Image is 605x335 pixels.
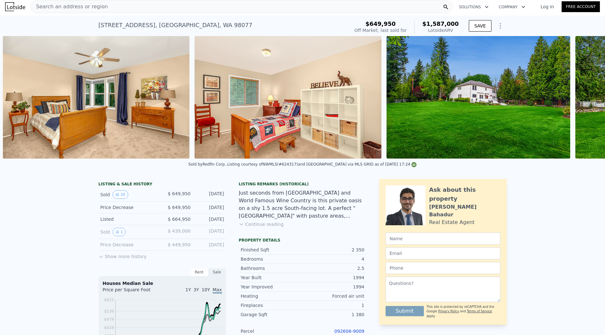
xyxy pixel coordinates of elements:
[241,311,303,318] div: Garage Sqft
[195,36,381,159] img: Sale: 114252529 Parcel: 98607039
[104,325,114,330] tspan: $419
[196,190,224,199] div: [DATE]
[429,219,475,226] div: Real Estate Agent
[168,242,190,247] span: $ 449,950
[99,21,253,30] div: [STREET_ADDRESS] , [GEOGRAPHIC_DATA] , WA 98077
[241,247,303,253] div: Finished Sqft
[103,287,162,297] div: Price per Square Foot
[168,217,190,222] span: $ 664,950
[190,268,208,276] div: Rent
[354,27,407,33] div: Off Market, last sold for
[227,162,417,167] div: Listing courtesy of NWMLS (#624317) and [GEOGRAPHIC_DATA] via MLS GRID as of [DATE] 17:24
[429,203,500,219] div: [PERSON_NAME] Bahadur
[196,204,224,211] div: [DATE]
[196,242,224,248] div: [DATE]
[239,182,366,187] div: Listing Remarks (Historical)
[386,306,424,316] button: Submit
[387,36,571,159] img: Sale: 114252529 Parcel: 98607039
[168,205,190,210] span: $ 649,950
[3,36,189,159] img: Sale: 114252529 Parcel: 98607039
[241,274,303,281] div: Year Built
[196,228,224,236] div: [DATE]
[303,311,365,318] div: 1 380
[469,20,491,32] button: SAVE
[241,256,303,262] div: Bedrooms
[239,221,284,227] button: Continue reading
[303,256,365,262] div: 4
[241,265,303,272] div: Bathrooms
[100,190,157,199] div: Sold
[103,280,222,287] div: Houses Median Sale
[31,3,108,11] span: Search an address or region
[334,329,364,334] a: 092606-9009
[100,242,157,248] div: Price Decrease
[422,20,459,27] span: $1,587,000
[438,309,459,313] a: Privacy Policy
[194,287,199,292] span: 3Y
[426,305,500,318] div: This site is protected by reCAPTCHA and the Google and apply.
[422,27,459,33] div: Lotside ARV
[188,162,227,167] div: Sold by Redfin Corp. .
[99,182,226,188] div: LISTING & SALE HISTORY
[104,309,114,314] tspan: $539
[100,228,157,236] div: Sold
[202,287,210,292] span: 10Y
[303,247,365,253] div: 2 350
[303,274,365,281] div: 1994
[196,216,224,222] div: [DATE]
[239,189,366,220] div: Just seconds from [GEOGRAPHIC_DATA] and World Famous Wine Country is this private oasis on a shy ...
[100,216,157,222] div: Listed
[168,228,190,234] span: $ 439,000
[386,233,500,245] input: Name
[113,190,128,199] button: View historical data
[104,298,114,302] tspan: $622
[411,162,417,167] img: NWMLS Logo
[562,1,600,12] a: Free Account
[241,328,303,334] div: Parcel
[100,204,157,211] div: Price Decrease
[494,1,530,13] button: Company
[429,185,500,203] div: Ask about this property
[241,284,303,290] div: Year Improved
[185,287,191,292] span: 1Y
[303,265,365,272] div: 2.5
[168,191,190,196] span: $ 649,950
[241,293,303,299] div: Heating
[113,228,126,236] button: View historical data
[241,302,303,309] div: Fireplaces
[213,287,222,294] span: Max
[5,2,25,11] img: Lotside
[303,302,365,309] div: 1
[239,238,366,243] div: Property details
[467,309,492,313] a: Terms of Service
[494,19,507,32] button: Show Options
[365,20,396,27] span: $649,950
[386,247,500,259] input: Email
[104,317,114,322] tspan: $479
[386,262,500,274] input: Phone
[99,251,147,260] button: Show more history
[208,268,226,276] div: Sale
[303,284,365,290] div: 1994
[454,1,494,13] button: Solutions
[533,4,562,10] a: Log In
[303,293,365,299] div: Forced air unit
